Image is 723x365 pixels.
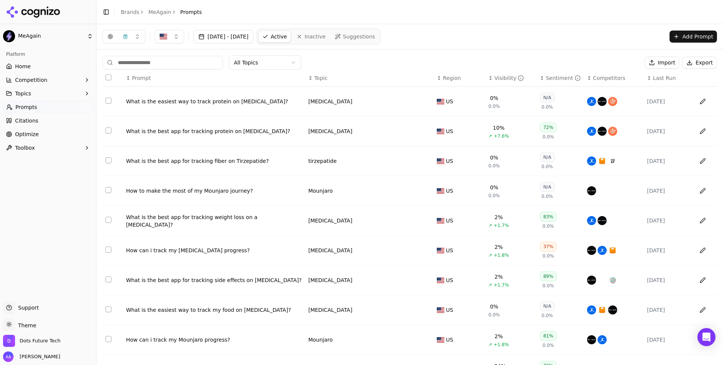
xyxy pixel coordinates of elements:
img: shotsy [587,246,596,255]
button: Edit in sheet [697,185,709,197]
span: +1.7% [494,282,509,288]
img: weightly [608,335,617,344]
div: Open Intercom Messenger [697,328,715,346]
a: Mounjaro [308,187,333,195]
div: [DATE] [647,157,688,165]
img: myfitnesspal [598,335,607,344]
button: Toolbox [3,142,93,154]
span: Home [15,63,31,70]
th: Competitors [584,70,644,87]
span: +1.7% [494,222,509,229]
div: 2% [494,213,503,221]
a: tirzepatide [308,157,337,165]
a: [MEDICAL_DATA] [308,217,352,224]
a: What is the best app for tracking protein on [MEDICAL_DATA]? [126,127,302,135]
span: Prompt [132,74,151,82]
span: 0.0% [541,193,553,199]
div: 72% [540,123,557,132]
div: ↕Region [437,74,482,82]
span: Optimize [15,130,39,138]
div: 0% [490,303,498,310]
span: +1.8% [494,252,509,258]
img: US flag [437,188,444,194]
span: US [446,127,453,135]
th: Last Run [644,70,691,87]
span: ↗ [488,342,492,348]
img: US flag [437,248,444,253]
img: lose it! [598,305,607,314]
img: US flag [437,158,444,164]
th: Topic [305,70,434,87]
span: ↗ [488,282,492,288]
div: [DATE] [647,247,688,254]
div: [DATE] [647,98,688,105]
img: maxbud [608,156,617,166]
span: Prompts [15,103,37,111]
a: [MEDICAL_DATA] [308,306,352,314]
div: [DATE] [647,127,688,135]
span: Competition [15,76,47,84]
span: Prompts [180,8,202,16]
button: Edit in sheet [697,155,709,167]
span: Active [271,33,287,40]
div: 83% [540,212,557,222]
img: cronometer [608,127,617,136]
div: N/A [540,182,555,192]
a: Active [258,31,291,43]
nav: breadcrumb [121,8,202,16]
div: What is the best app for tracking side effects on [MEDICAL_DATA]? [126,276,302,284]
span: Citations [15,117,38,124]
a: Prompts [3,101,93,113]
button: Select row 7 [105,276,111,282]
img: myfitnesspal [587,156,596,166]
img: US flag [437,307,444,313]
span: US [446,336,453,344]
div: [DATE] [647,276,688,284]
div: [MEDICAL_DATA] [308,127,352,135]
span: 0.0% [541,313,553,319]
span: Inactive [305,33,326,40]
a: How can i track my Mounjaro progress? [126,336,302,344]
img: shotsy [587,276,596,285]
img: shotsy [598,127,607,136]
a: What is the easiest way to track protein on [MEDICAL_DATA]? [126,98,302,105]
button: [DATE] - [DATE] [194,30,253,43]
a: How can i track my [MEDICAL_DATA] progress? [126,247,302,254]
button: Edit in sheet [697,125,709,137]
div: N/A [540,301,555,311]
span: ↗ [488,252,492,258]
span: Suggestions [343,33,375,40]
img: US flag [437,99,444,104]
button: Competition [3,74,93,86]
a: Brands [121,9,139,15]
div: Sentiment [546,74,580,82]
span: 0.0% [543,283,554,289]
div: 2% [494,333,503,340]
a: Inactive [293,31,329,43]
img: myfitnesspal [587,127,596,136]
span: US [446,276,453,284]
a: Optimize [3,128,93,140]
div: N/A [540,152,555,162]
div: [DATE] [647,306,688,314]
span: Topic [314,74,327,82]
a: Mounjaro [308,336,333,344]
button: Import [645,57,679,69]
a: What is the easiest way to track my food on [MEDICAL_DATA]? [126,306,302,314]
img: Dots Future Tech [3,335,15,347]
img: shotsy [598,97,607,106]
div: 37% [540,242,557,252]
a: What is the best app for tracking weight loss on a [MEDICAL_DATA]? [126,213,302,229]
a: Home [3,60,93,72]
img: cronometer [608,97,617,106]
div: 10% [493,124,505,132]
div: Platform [3,48,93,60]
th: Prompt [123,70,305,87]
span: US [446,247,453,254]
button: Edit in sheet [697,215,709,227]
